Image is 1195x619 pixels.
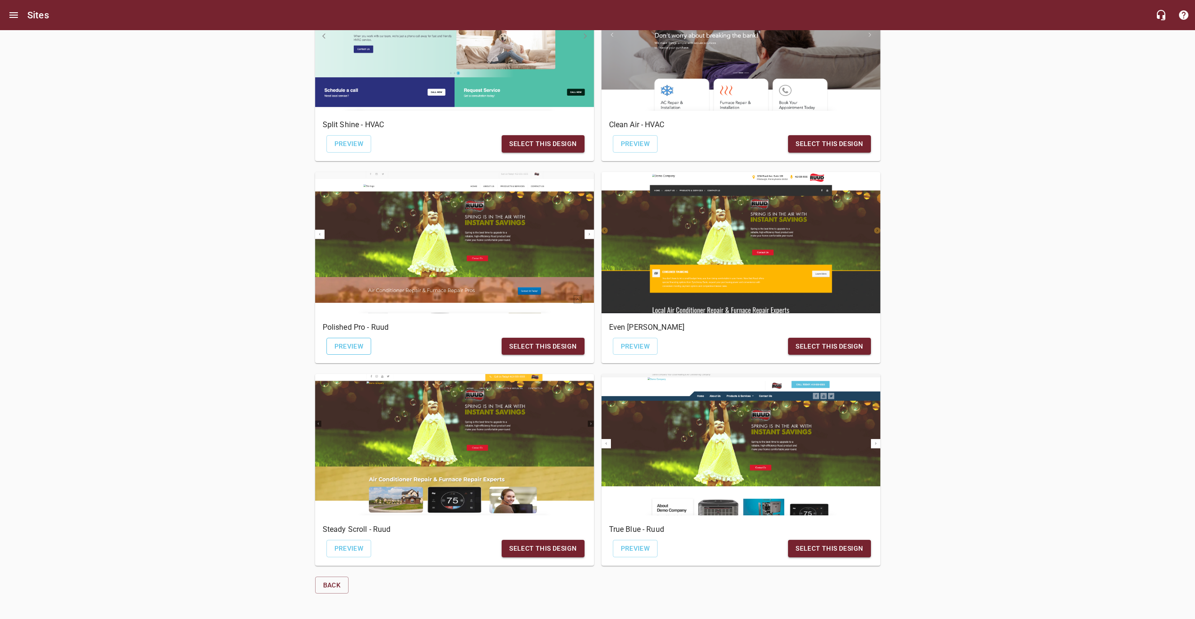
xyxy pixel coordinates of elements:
span: Preview [621,341,650,352]
button: Select this design [502,135,584,153]
span: Preview [334,341,364,352]
div: Polished Pro - Ruud [315,172,594,313]
button: Open drawer [2,4,25,26]
span: Preview [334,138,364,150]
h6: Sites [27,8,49,23]
button: Support Portal [1172,4,1195,26]
span: Select this design [796,543,863,554]
button: Select this design [788,135,870,153]
span: Preview [334,543,364,554]
span: Back [323,579,341,591]
span: Select this design [509,138,577,150]
span: Select this design [509,341,577,352]
span: Preview [621,543,650,554]
a: Preview [613,338,658,355]
h6: Polished Pro - Ruud [323,321,586,334]
button: Select this design [502,540,584,557]
button: Live Chat [1150,4,1172,26]
span: Select this design [796,138,863,150]
button: Select this design [788,338,870,355]
span: Preview [621,138,650,150]
button: Back [315,577,349,594]
a: Preview [326,338,372,355]
div: Even Keel - Ruud [602,172,880,313]
a: Preview [613,540,658,557]
button: Select this design [788,540,870,557]
a: Preview [613,135,658,153]
span: Select this design [509,543,577,554]
span: Select this design [796,341,863,352]
h6: Clean Air - HVAC [609,118,873,131]
h6: Split Shine - HVAC [323,118,586,131]
div: True Blue - Ruud [602,374,880,515]
h6: Steady Scroll - Ruud [323,523,586,536]
a: Preview [326,540,372,557]
h6: True Blue - Ruud [609,523,873,536]
h6: Even [PERSON_NAME] [609,321,873,334]
button: Select this design [502,338,584,355]
a: Preview [326,135,372,153]
div: Steady Scroll - Ruud [315,374,594,515]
